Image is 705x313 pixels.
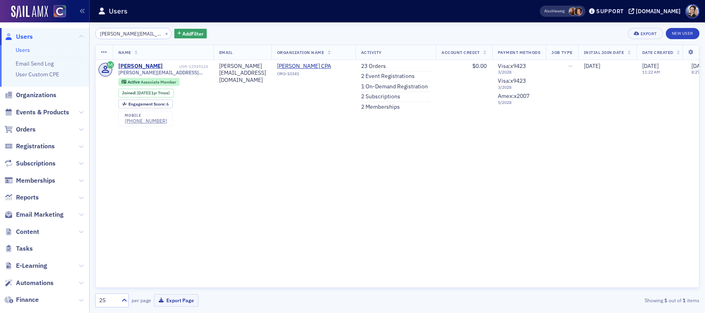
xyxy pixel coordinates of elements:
a: Tasks [4,244,33,253]
time: 11:22 AM [642,69,660,75]
span: Payment Methods [498,50,541,55]
a: [PERSON_NAME] CPA [277,63,350,70]
a: E-Learning [4,261,47,270]
div: [PERSON_NAME][EMAIL_ADDRESS][DOMAIN_NAME] [219,63,266,84]
h1: Users [109,6,128,16]
strong: 1 [663,297,669,304]
a: [PERSON_NAME] [118,63,163,70]
div: mobile [125,113,167,118]
a: Subscriptions [4,159,56,168]
span: Email [219,50,233,55]
span: [DATE] [137,90,150,96]
span: Email Marketing [16,210,64,219]
span: — [568,62,573,70]
span: Memberships [16,176,55,185]
span: Katie Foo [574,7,583,16]
span: Associate Member [141,79,176,85]
a: 23 Orders [361,63,386,70]
span: Events & Products [16,108,69,117]
a: Email Send Log [16,60,54,67]
span: Profile [685,4,699,18]
a: 2 Event Registrations [361,73,415,80]
div: Also [544,8,552,14]
img: SailAMX [11,6,48,18]
span: Add Filter [182,30,204,37]
span: Job Type [551,50,572,55]
span: Reports [16,193,39,202]
span: Initial Join Date [584,50,624,55]
span: Activity [361,50,382,55]
span: Date Created [642,50,673,55]
a: Users [4,32,33,41]
span: Sheila Duggan [569,7,577,16]
a: Orders [4,125,36,134]
img: SailAMX [54,5,66,18]
div: [DOMAIN_NAME] [636,8,681,15]
div: Engagement Score: 6 [118,100,173,108]
div: Active: Active: Associate Member [118,78,180,86]
span: Automations [16,279,54,287]
span: [PERSON_NAME][EMAIL_ADDRESS][DOMAIN_NAME] [118,70,208,76]
a: [PHONE_NUMBER] [125,118,167,124]
span: 3 / 2028 [498,85,541,90]
div: USR-12949124 [164,64,208,69]
a: New User [666,28,699,39]
span: 3 / 2028 [498,70,541,75]
span: Orders [16,125,36,134]
span: Subscriptions [16,159,56,168]
a: 1 On-Demand Registration [361,83,428,90]
a: 2 Memberships [361,104,400,111]
span: Finance [16,295,39,304]
input: Search… [95,28,172,39]
span: $0.00 [472,62,487,70]
span: Tasks [16,244,33,253]
a: Reports [4,193,39,202]
span: Viewing [544,8,565,14]
span: Organizations [16,91,56,100]
span: Amex : x2007 [498,92,529,100]
span: Organization Name [277,50,324,55]
div: Export [641,32,657,36]
a: Users [16,46,30,54]
a: Email Marketing [4,210,64,219]
a: User Custom CPE [16,71,59,78]
span: E-Learning [16,261,47,270]
a: Automations [4,279,54,287]
button: Export Page [154,294,198,307]
div: Joined: 2024-01-06 00:00:00 [118,89,174,98]
a: Organizations [4,91,56,100]
div: 6 [128,102,169,106]
button: AddFilter [174,29,207,39]
span: Engagement Score : [128,101,166,107]
div: 25 [99,296,117,305]
a: Registrations [4,142,55,151]
a: Finance [4,295,39,304]
a: 2 Subscriptions [361,93,400,100]
span: Users [16,32,33,41]
button: Export [628,28,663,39]
div: (1yr 7mos) [137,90,170,96]
a: Content [4,227,39,236]
button: × [163,30,170,37]
strong: 1 [681,297,687,304]
div: ORG-10341 [277,71,350,79]
span: [DATE] [642,62,659,70]
span: Visa : x9423 [498,77,526,84]
div: Showing out of items [503,297,699,304]
a: View Homepage [48,5,66,19]
span: Richard M. Hollenstine CPA [277,63,350,70]
a: Memberships [4,176,55,185]
div: Support [596,8,624,15]
button: [DOMAIN_NAME] [629,8,683,14]
span: Account Credit [441,50,479,55]
span: Name [118,50,131,55]
span: Registrations [16,142,55,151]
a: Events & Products [4,108,69,117]
label: per page [132,297,151,304]
span: [DATE] [584,62,600,70]
span: 5 / 2028 [498,100,541,105]
span: Visa : x9423 [498,62,526,70]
